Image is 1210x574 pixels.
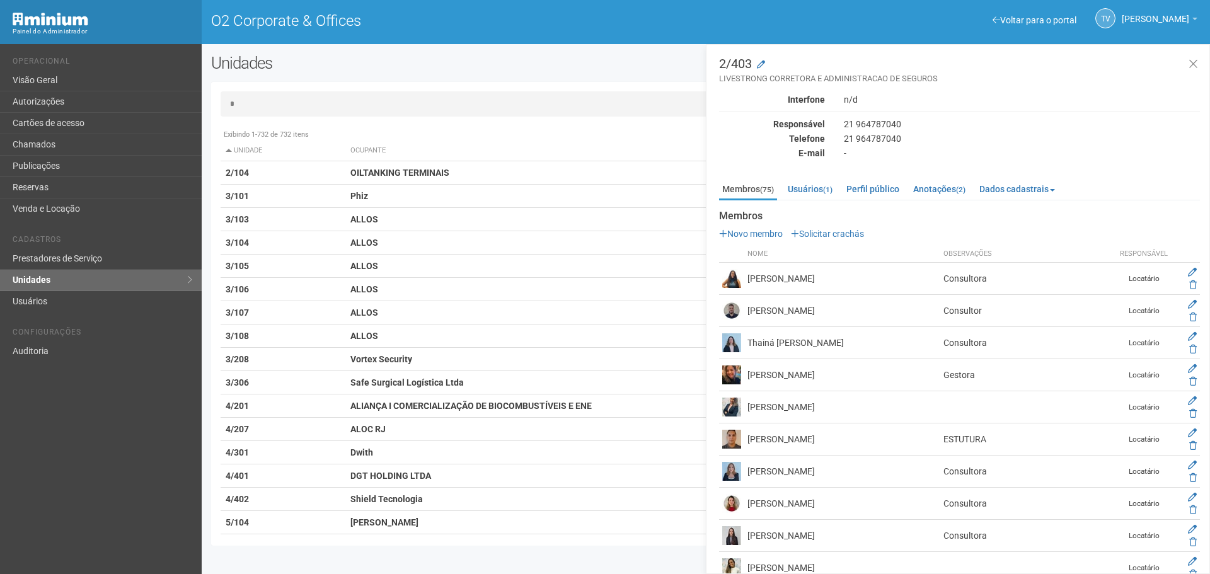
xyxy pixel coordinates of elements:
div: 21 964787040 [834,133,1209,144]
div: E-mail [710,147,834,159]
a: Editar membro [1188,331,1197,342]
a: Excluir membro [1189,376,1197,386]
a: Editar membro [1188,267,1197,277]
a: Editar membro [1188,396,1197,406]
td: Consultora [940,327,1113,359]
small: (75) [760,185,774,194]
strong: 4/207 [226,424,249,434]
a: Excluir membro [1189,473,1197,483]
a: Editar membro [1188,428,1197,438]
strong: ALLOS [350,261,378,271]
strong: ALOC RJ [350,424,386,434]
div: Painel do Administrador [13,26,192,37]
td: [PERSON_NAME] [744,391,940,423]
td: Consultora [940,263,1113,295]
a: Dados cadastrais [976,180,1058,198]
strong: 3/108 [226,331,249,341]
strong: Phiz [350,191,368,201]
td: Locatário [1112,520,1175,552]
div: Telefone [710,133,834,144]
strong: 3/107 [226,307,249,318]
a: Excluir membro [1189,312,1197,322]
li: Configurações [13,328,192,341]
strong: 4/402 [226,494,249,504]
a: Novo membro [719,229,783,239]
strong: OILTANKING TERMINAIS [350,168,449,178]
small: (1) [823,185,833,194]
a: TV [1095,8,1115,28]
div: Responsável [710,118,834,130]
td: Locatário [1112,456,1175,488]
td: Locatário [1112,295,1175,327]
a: Editar membro [1188,492,1197,502]
h3: 2/403 [719,57,1200,84]
td: [PERSON_NAME] [744,423,940,456]
a: Solicitar crachás [791,229,864,239]
strong: 4/301 [226,447,249,457]
strong: Dwith [350,447,373,457]
td: [PERSON_NAME] [744,263,940,295]
a: Editar membro [1188,364,1197,374]
a: Usuários(1) [785,180,836,198]
img: user.png [722,462,741,481]
td: Locatário [1112,327,1175,359]
td: [PERSON_NAME] [744,520,940,552]
td: [PERSON_NAME] [744,359,940,391]
a: Perfil público [843,180,902,198]
td: Locatário [1112,391,1175,423]
strong: Vortex Security [350,354,412,364]
strong: 3/101 [226,191,249,201]
li: Operacional [13,57,192,70]
small: (2) [956,185,965,194]
img: Minium [13,13,88,26]
strong: ALLOS [350,331,378,341]
h1: O2 Corporate & Offices [211,13,696,29]
strong: [PERSON_NAME] [350,517,418,527]
strong: 3/103 [226,214,249,224]
td: Locatário [1112,423,1175,456]
strong: 3/306 [226,377,249,387]
div: n/d [834,94,1209,105]
a: Editar membro [1188,299,1197,309]
td: Locatário [1112,263,1175,295]
div: Interfone [710,94,834,105]
a: [PERSON_NAME] [1122,16,1197,26]
strong: Membros [719,210,1200,222]
td: Locatário [1112,359,1175,391]
a: Editar membro [1188,460,1197,470]
th: Unidade: activate to sort column descending [221,141,345,161]
img: user.png [722,269,741,288]
a: Excluir membro [1189,440,1197,451]
a: Excluir membro [1189,280,1197,290]
img: user.png [722,301,741,320]
th: Ocupante: activate to sort column ascending [345,141,773,161]
strong: 4/201 [226,401,249,411]
div: 21 964787040 [834,118,1209,130]
img: user.png [722,430,741,449]
td: [PERSON_NAME] [744,295,940,327]
img: user.png [722,526,741,545]
strong: 3/105 [226,261,249,271]
strong: 3/104 [226,238,249,248]
h2: Unidades [211,54,613,72]
strong: ALLOS [350,238,378,248]
td: Consultora [940,520,1113,552]
a: Modificar a unidade [757,59,765,71]
strong: 4/401 [226,471,249,481]
strong: DGT HOLDING LTDA [350,471,431,481]
a: Excluir membro [1189,408,1197,418]
a: Excluir membro [1189,344,1197,354]
li: Cadastros [13,235,192,248]
img: user.png [722,494,741,513]
a: Excluir membro [1189,537,1197,547]
td: Consultora [940,456,1113,488]
td: Gestora [940,359,1113,391]
td: Thainá [PERSON_NAME] [744,327,940,359]
div: Exibindo 1-732 de 732 itens [221,129,1191,141]
td: [PERSON_NAME] [744,488,940,520]
th: Responsável [1112,246,1175,263]
td: Consultora [940,488,1113,520]
img: user.png [722,398,741,416]
div: - [834,147,1209,159]
td: Consultor [940,295,1113,327]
